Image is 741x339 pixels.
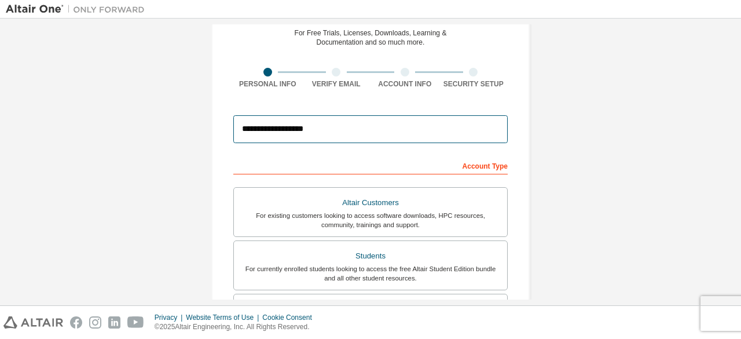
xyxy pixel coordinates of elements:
img: facebook.svg [70,316,82,329]
img: altair_logo.svg [3,316,63,329]
div: For Free Trials, Licenses, Downloads, Learning & Documentation and so much more. [295,28,447,47]
div: Website Terms of Use [186,313,262,322]
div: For existing customers looking to access software downloads, HPC resources, community, trainings ... [241,211,500,229]
div: Account Type [233,156,508,174]
div: Personal Info [233,79,302,89]
img: youtube.svg [127,316,144,329]
div: Verify Email [302,79,371,89]
div: For currently enrolled students looking to access the free Altair Student Edition bundle and all ... [241,264,500,283]
p: © 2025 Altair Engineering, Inc. All Rights Reserved. [155,322,319,332]
img: Altair One [6,3,151,15]
img: linkedin.svg [108,316,120,329]
div: Account Info [370,79,439,89]
div: Privacy [155,313,186,322]
div: Security Setup [439,79,508,89]
div: Students [241,248,500,264]
img: instagram.svg [89,316,101,329]
div: Altair Customers [241,195,500,211]
div: Cookie Consent [262,313,318,322]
